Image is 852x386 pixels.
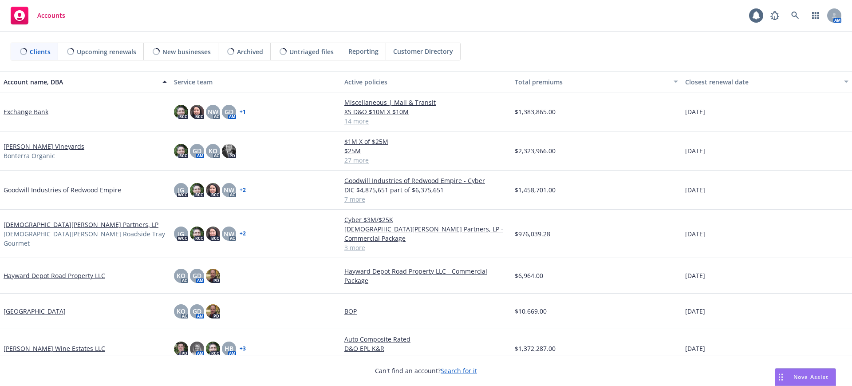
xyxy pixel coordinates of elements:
span: Bonterra Organic [4,151,55,160]
a: Goodwill Industries of Redwood Empire [4,185,121,195]
a: 14 more [344,116,508,126]
span: [DEMOGRAPHIC_DATA][PERSON_NAME] Roadside Tray Gourmet [4,229,167,248]
img: photo [206,342,220,356]
span: New businesses [162,47,211,56]
a: Accounts [7,3,69,28]
span: $976,039.28 [515,229,550,239]
img: photo [222,144,236,158]
a: [PERSON_NAME] Vineyards [4,142,84,151]
img: photo [174,144,188,158]
a: 48 more [344,353,508,362]
span: [DATE] [685,306,705,316]
img: photo [174,342,188,356]
span: Upcoming renewals [77,47,136,56]
img: photo [174,105,188,119]
span: GD [193,146,201,155]
a: [GEOGRAPHIC_DATA] [4,306,66,316]
a: Switch app [807,7,824,24]
a: + 3 [240,346,246,351]
span: [DATE] [685,185,705,195]
span: GD [225,107,233,116]
span: KO [177,271,185,280]
span: Customer Directory [393,47,453,56]
span: [DATE] [685,146,705,155]
a: 3 more [344,243,508,252]
img: photo [206,227,220,241]
a: [DEMOGRAPHIC_DATA][PERSON_NAME] Partners, LP [4,220,158,229]
span: $1,458,701.00 [515,185,556,195]
span: [DATE] [685,229,705,239]
button: Nova Assist [775,368,836,386]
img: photo [206,183,220,197]
span: Reporting [348,47,379,56]
img: photo [206,304,220,318]
a: Miscellaneous | Mail & Transit [344,98,508,107]
span: JG [178,229,184,239]
a: 27 more [344,155,508,165]
a: XS D&O $10M X $10M [344,107,508,116]
span: Can't find an account? [375,366,477,375]
span: NW [208,107,218,116]
div: Closest renewal date [685,77,839,87]
button: Total premiums [511,71,682,92]
span: [DATE] [685,344,705,353]
img: photo [190,105,204,119]
a: + 1 [240,109,246,115]
div: Active policies [344,77,508,87]
span: $6,964.00 [515,271,543,280]
a: Auto Composite Rated [344,334,508,344]
a: + 2 [240,231,246,236]
span: KO [177,306,185,316]
div: Total premiums [515,77,668,87]
span: $1,383,865.00 [515,107,556,116]
span: Untriaged files [289,47,334,56]
span: Archived [237,47,263,56]
a: Exchange Bank [4,107,48,116]
span: Accounts [37,12,65,19]
span: GD [193,306,201,316]
span: [DATE] [685,107,705,116]
img: photo [190,227,204,241]
a: 7 more [344,195,508,204]
span: GD [193,271,201,280]
span: JG [178,185,184,195]
a: Hayward Depot Road Property LLC - Commercial Package [344,267,508,285]
a: Cyber $3M/$25K [344,215,508,224]
a: $25M [344,146,508,155]
span: Nova Assist [793,373,828,381]
a: [PERSON_NAME] Wine Estates LLC [4,344,105,353]
button: Closest renewal date [682,71,852,92]
span: HB [225,344,233,353]
div: Drag to move [775,369,786,386]
span: NW [224,185,234,195]
span: $1,372,287.00 [515,344,556,353]
a: DIC $4,875,651 part of $6,375,651 [344,185,508,195]
a: [DEMOGRAPHIC_DATA][PERSON_NAME] Partners, LP - Commercial Package [344,224,508,243]
button: Active policies [341,71,511,92]
span: [DATE] [685,271,705,280]
a: Goodwill Industries of Redwood Empire - Cyber [344,176,508,185]
a: Hayward Depot Road Property LLC [4,271,105,280]
span: NW [224,229,234,239]
button: Service team [170,71,341,92]
a: + 2 [240,187,246,193]
img: photo [190,183,204,197]
a: Search [786,7,804,24]
div: Account name, DBA [4,77,157,87]
img: photo [206,269,220,283]
div: Service team [174,77,337,87]
span: $10,669.00 [515,306,547,316]
a: Search for it [441,366,477,375]
a: D&O EPL K&R [344,344,508,353]
a: Report a Bug [766,7,784,24]
span: KO [209,146,217,155]
a: BOP [344,306,508,316]
a: $1M X of $25M [344,137,508,146]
